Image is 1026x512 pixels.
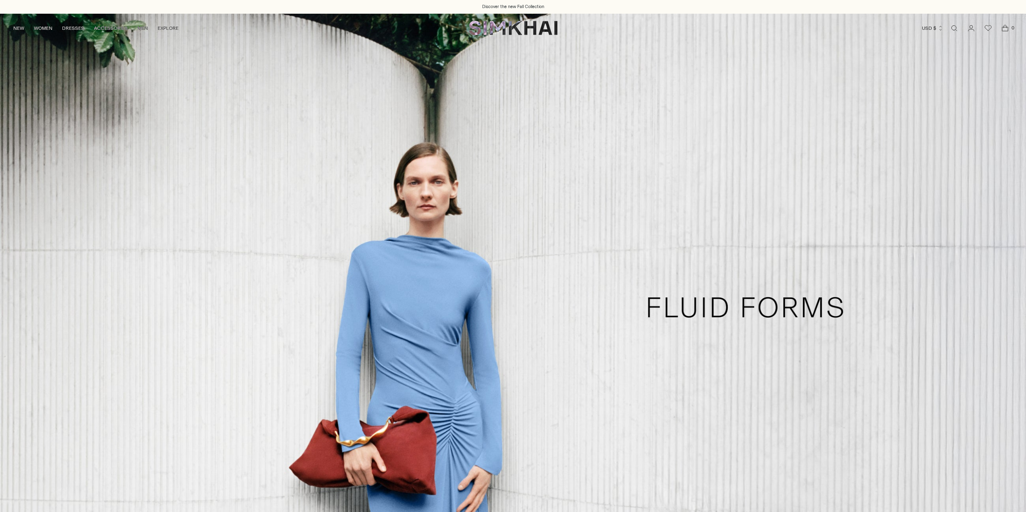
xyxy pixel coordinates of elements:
a: Go to the account page [963,20,979,36]
a: Open cart modal [997,20,1013,36]
a: SIMKHAI [469,20,558,36]
a: EXPLORE [158,19,179,37]
a: NEW [13,19,24,37]
a: Open search modal [946,20,962,36]
span: 0 [1009,24,1016,31]
a: Discover the new Fall Collection [482,4,544,10]
a: DRESSES [62,19,84,37]
a: ACCESSORIES [94,19,128,37]
a: WOMEN [34,19,52,37]
button: USD $ [922,19,943,37]
a: MEN [137,19,148,37]
a: Wishlist [980,20,996,36]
